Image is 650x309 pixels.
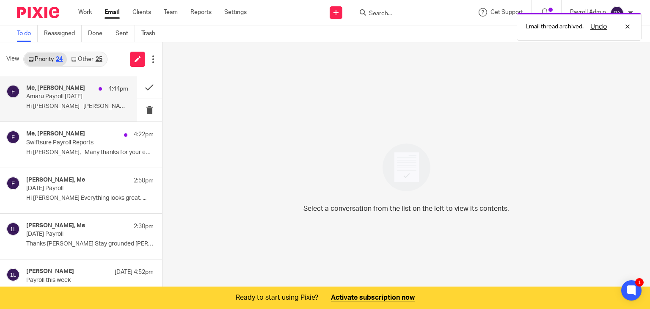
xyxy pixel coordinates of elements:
[116,25,135,42] a: Sent
[190,8,212,17] a: Reports
[6,222,20,236] img: svg%3E
[6,55,19,63] span: View
[24,52,67,66] a: Priority24
[26,177,85,184] h4: [PERSON_NAME], Me
[164,8,178,17] a: Team
[134,222,154,231] p: 2:30pm
[88,25,109,42] a: Done
[377,138,436,197] img: image
[134,177,154,185] p: 2:50pm
[635,278,644,287] div: 1
[115,268,154,276] p: [DATE] 4:52pm
[96,56,102,62] div: 25
[17,7,59,18] img: Pixie
[134,130,154,139] p: 4:22pm
[6,177,20,190] img: svg%3E
[6,85,20,98] img: svg%3E
[26,139,128,146] p: Swiftsure Payroll Reports
[26,240,154,248] p: Thanks [PERSON_NAME] Stay grounded [PERSON_NAME] ...
[132,8,151,17] a: Clients
[6,130,20,144] img: svg%3E
[78,8,92,17] a: Work
[26,85,85,92] h4: Me, [PERSON_NAME]
[303,204,509,214] p: Select a conversation from the list on the left to view its contents.
[26,103,128,110] p: Hi [PERSON_NAME] [PERSON_NAME] definitely worked more...
[26,231,128,238] p: [DATE] Payroll
[26,149,154,156] p: Hi [PERSON_NAME], Many thanks for your email....
[26,268,74,275] h4: [PERSON_NAME]
[17,25,38,42] a: To do
[67,52,106,66] a: Other25
[610,6,624,19] img: svg%3E
[26,93,108,100] p: Amaru Payroll [DATE]
[56,56,63,62] div: 24
[588,22,610,32] button: Undo
[26,130,85,138] h4: Me, [PERSON_NAME]
[526,22,584,31] p: Email thread archived.
[26,195,154,202] p: Hi [PERSON_NAME] Everything looks great. ...
[26,222,85,229] h4: [PERSON_NAME], Me
[44,25,82,42] a: Reassigned
[6,268,20,281] img: svg%3E
[224,8,247,17] a: Settings
[108,85,128,93] p: 4:44pm
[26,277,128,284] p: Payroll this week
[26,185,128,192] p: [DATE] Payroll
[105,8,120,17] a: Email
[141,25,162,42] a: Trash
